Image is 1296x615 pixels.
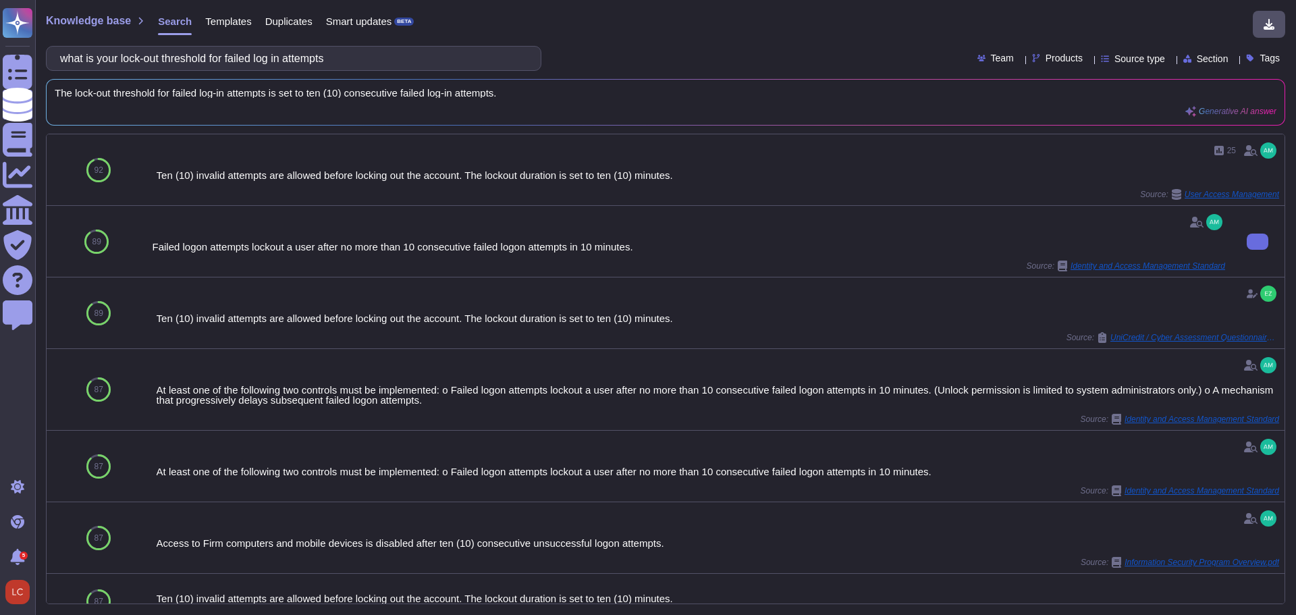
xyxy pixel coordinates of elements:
[1046,53,1083,63] span: Products
[1140,189,1279,200] span: Source:
[1125,487,1279,495] span: Identity and Access Management Standard
[1071,262,1225,270] span: Identity and Access Management Standard
[94,534,103,542] span: 87
[326,16,392,26] span: Smart updates
[1185,190,1279,198] span: User Access Management
[1125,558,1279,566] span: Information Security Program Overview.pdf
[1199,107,1276,115] span: Generative AI answer
[1027,261,1225,271] span: Source:
[1081,414,1279,425] span: Source:
[1260,357,1276,373] img: user
[1260,510,1276,527] img: user
[5,580,30,604] img: user
[1260,142,1276,159] img: user
[157,313,1279,323] div: Ten (10) invalid attempts are allowed before locking out the account. The lockout duration is set...
[3,577,39,607] button: user
[1197,54,1228,63] span: Section
[1081,485,1279,496] span: Source:
[152,242,1225,252] div: Failed logon attempts lockout a user after no more than 10 consecutive failed logon attempts in 1...
[92,238,101,246] span: 89
[158,16,192,26] span: Search
[1114,54,1165,63] span: Source type
[94,385,103,394] span: 87
[46,16,131,26] span: Knowledge base
[991,53,1014,63] span: Team
[157,593,1279,604] div: Ten (10) invalid attempts are allowed before locking out the account. The lockout duration is set...
[94,309,103,317] span: 89
[94,462,103,471] span: 87
[265,16,313,26] span: Duplicates
[1066,332,1279,343] span: Source:
[1081,557,1279,568] span: Source:
[1110,333,1279,342] span: UniCredit / Cyber Assessment Questionnaire TPRM
[20,552,28,560] div: 5
[157,466,1279,477] div: At least one of the following two controls must be implemented: o Failed logon attempts lockout a...
[394,18,414,26] div: BETA
[157,538,1279,548] div: Access to Firm computers and mobile devices is disabled after ten (10) consecutive unsuccessful l...
[205,16,251,26] span: Templates
[157,170,1279,180] div: Ten (10) invalid attempts are allowed before locking out the account. The lockout duration is set...
[55,88,1276,98] span: The lock-out threshold for failed log-in attempts is set to ten (10) consecutive failed log-in at...
[1260,286,1276,302] img: user
[1227,146,1236,155] span: 25
[94,597,103,606] span: 87
[1206,214,1222,230] img: user
[94,166,103,174] span: 92
[53,47,527,70] input: Search a question or template...
[1260,439,1276,455] img: user
[1260,53,1280,63] span: Tags
[157,385,1279,405] div: At least one of the following two controls must be implemented: o Failed logon attempts lockout a...
[1125,415,1279,423] span: Identity and Access Management Standard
